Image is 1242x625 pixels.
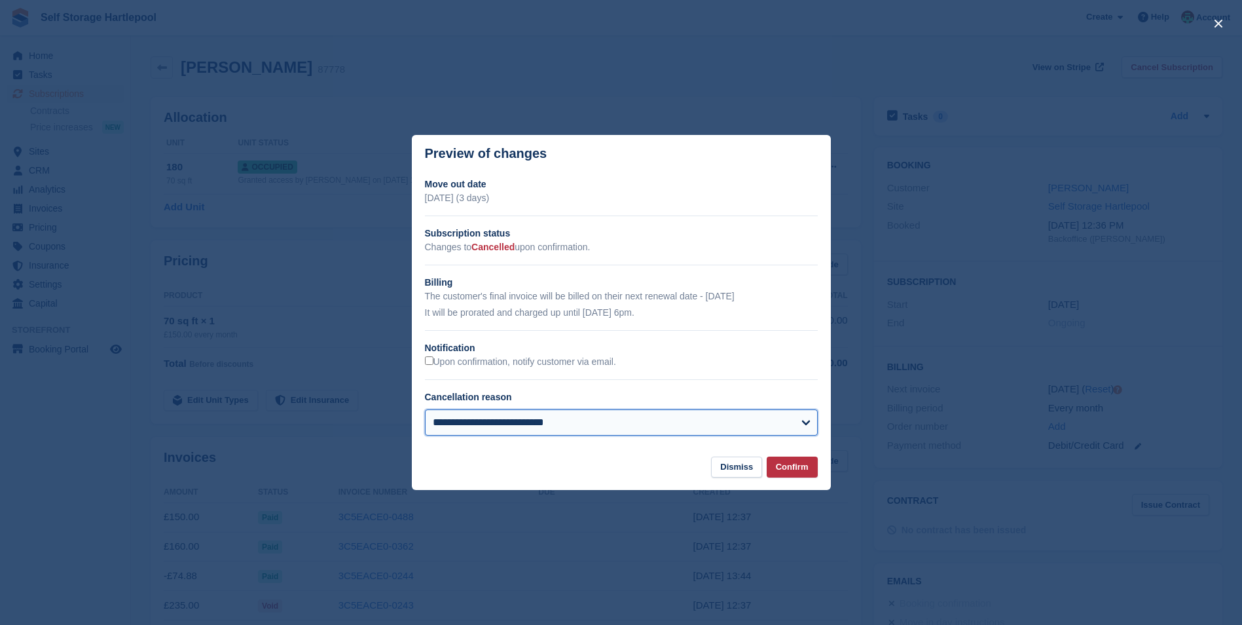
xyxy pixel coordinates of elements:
[425,227,818,240] h2: Subscription status
[425,240,818,254] p: Changes to upon confirmation.
[767,457,818,478] button: Confirm
[425,146,547,161] p: Preview of changes
[711,457,762,478] button: Dismiss
[425,290,818,303] p: The customer's final invoice will be billed on their next renewal date - [DATE]
[425,356,616,368] label: Upon confirmation, notify customer via email.
[471,242,515,252] span: Cancelled
[425,178,818,191] h2: Move out date
[425,276,818,290] h2: Billing
[425,306,818,320] p: It will be prorated and charged up until [DATE] 6pm.
[425,356,433,365] input: Upon confirmation, notify customer via email.
[425,392,512,402] label: Cancellation reason
[425,191,818,205] p: [DATE] (3 days)
[1208,13,1229,34] button: close
[425,341,818,355] h2: Notification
